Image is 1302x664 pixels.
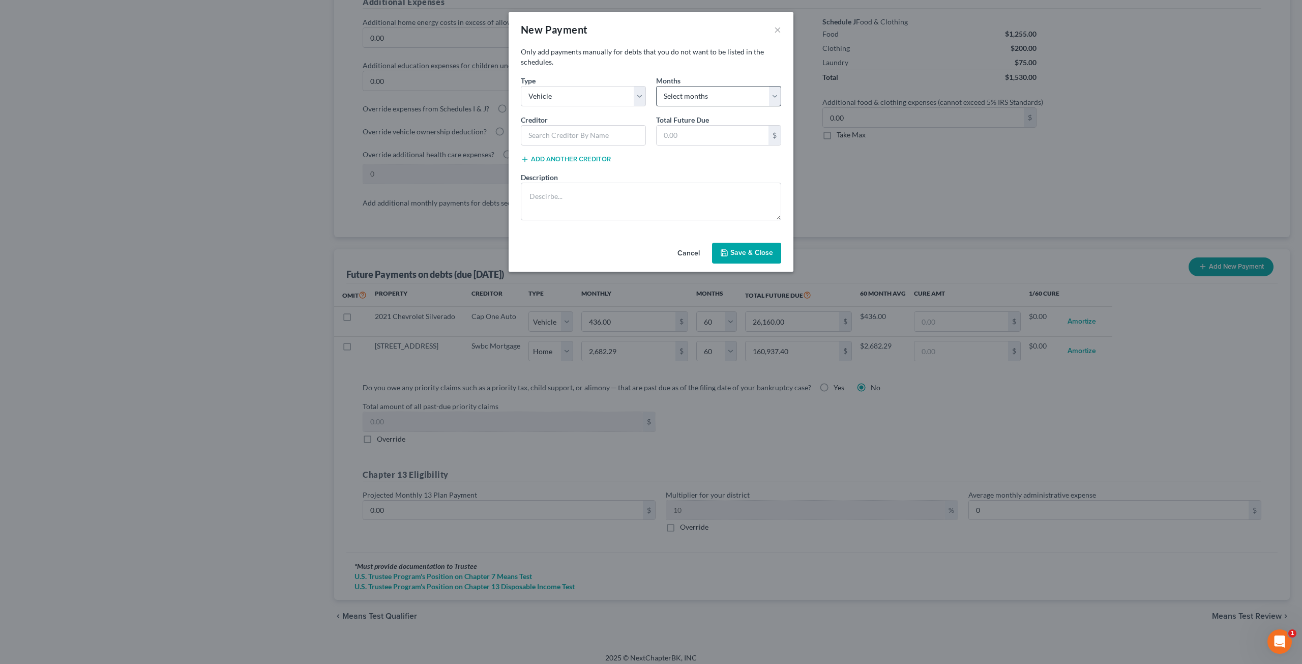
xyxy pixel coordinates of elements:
[521,173,558,182] span: Description
[774,23,781,36] button: ×
[521,125,646,146] input: Search Creditor By Name
[521,76,536,85] span: Type
[1288,629,1296,638] span: 1
[521,114,548,125] label: Creditor
[656,116,709,124] span: Total Future Due
[656,76,680,85] span: Months
[768,126,781,145] div: $
[521,47,781,67] p: Only add payments manually for debts that you do not want to be listed in the schedules.
[521,155,611,163] button: Add another creditor
[712,243,781,264] button: Save & Close
[669,244,708,264] button: Cancel
[521,22,587,37] div: New Payment
[1267,629,1292,654] iframe: Intercom live chat
[657,126,768,145] input: 0.00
